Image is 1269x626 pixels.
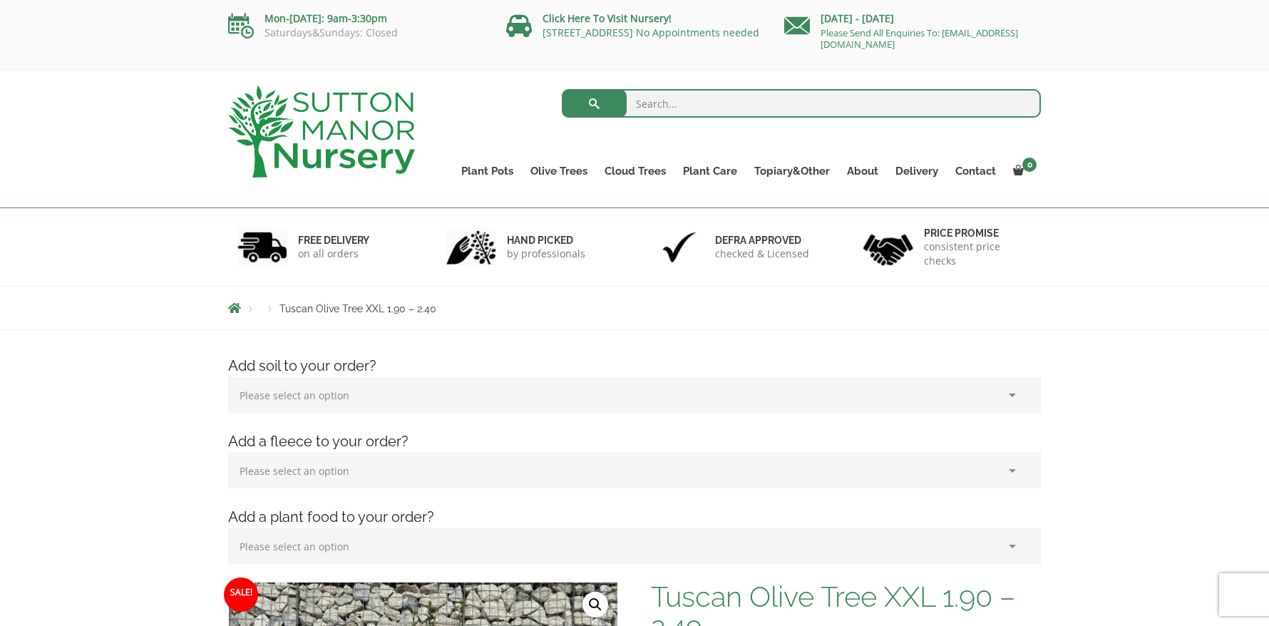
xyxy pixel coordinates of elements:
h4: Add soil to your order? [217,355,1052,377]
h4: Add a fleece to your order? [217,431,1052,453]
p: consistent price checks [924,240,1032,268]
p: Mon-[DATE]: 9am-3:30pm [228,10,485,27]
p: [DATE] - [DATE] [784,10,1041,27]
img: 2.jpg [446,229,496,265]
a: Topiary&Other [746,161,838,181]
h6: hand picked [507,234,585,247]
h6: Defra approved [715,234,809,247]
a: Olive Trees [522,161,596,181]
a: View full-screen image gallery [582,592,608,617]
img: 4.jpg [863,225,913,269]
h4: Add a plant food to your order? [217,506,1052,528]
a: Delivery [887,161,947,181]
a: Cloud Trees [596,161,674,181]
p: Saturdays&Sundays: Closed [228,27,485,39]
a: About [838,161,887,181]
input: Search... [562,89,1042,118]
span: Sale! [224,578,258,612]
a: Please Send All Enquiries To: [EMAIL_ADDRESS][DOMAIN_NAME] [821,26,1018,51]
h6: Price promise [924,227,1032,240]
h6: FREE DELIVERY [298,234,369,247]
a: 0 [1005,161,1041,181]
span: Tuscan Olive Tree XXL 1.90 – 2.40 [279,303,436,314]
p: on all orders [298,247,369,261]
nav: Breadcrumbs [228,302,1041,314]
img: 1.jpg [237,229,287,265]
p: by professionals [507,247,585,261]
p: checked & Licensed [715,247,809,261]
a: [STREET_ADDRESS] No Appointments needed [543,26,759,39]
img: 3.jpg [654,229,704,265]
span: 0 [1022,158,1037,172]
a: Plant Care [674,161,746,181]
a: Click Here To Visit Nursery! [543,11,672,25]
img: logo [228,86,415,178]
a: Plant Pots [453,161,522,181]
a: Contact [947,161,1005,181]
